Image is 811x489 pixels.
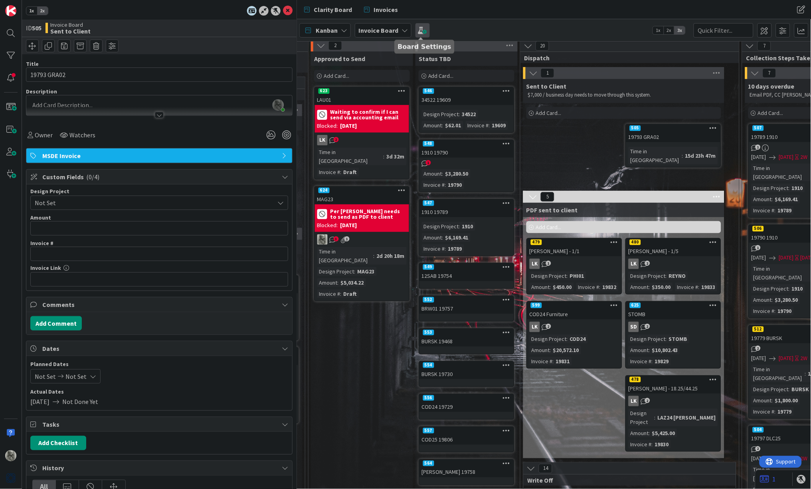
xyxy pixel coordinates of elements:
[630,303,641,308] div: 625
[789,385,790,394] span: :
[775,206,776,215] span: :
[626,125,720,132] div: 505
[775,307,776,315] span: :
[419,329,514,336] div: 553
[17,1,36,11] span: Support
[630,125,641,131] div: 505
[530,259,540,269] div: LK
[419,460,514,477] div: 564[PERSON_NAME] 19758
[419,460,514,467] div: 564
[446,244,464,253] div: 19789
[801,153,808,161] div: 2W
[645,261,650,266] span: 2
[530,322,540,332] div: LK
[419,271,514,281] div: 12SAB 19754
[801,354,808,362] div: 2W
[653,26,664,34] span: 1x
[567,271,568,280] span: :
[752,184,789,192] div: Design Project
[340,122,357,130] div: [DATE]
[626,259,720,269] div: LK
[422,121,442,130] div: Amount
[30,316,82,331] button: Add Comment
[419,140,514,147] div: 548
[30,240,53,247] label: Invoice #
[423,141,434,147] div: 548
[385,152,407,161] div: 3d 32m
[32,24,42,32] b: 505
[62,397,98,406] span: Not Done Yet
[531,303,542,308] div: 599
[645,324,650,329] span: 2
[50,22,91,28] span: Invoice Board
[756,346,761,351] span: 2
[773,396,800,405] div: $1,800.00
[314,55,365,63] span: Approved to Send
[315,135,409,145] div: LK
[50,28,91,34] b: Sent to Client
[626,302,720,319] div: 625STOMB
[419,362,514,369] div: 554
[419,200,514,207] div: 547
[645,398,650,403] span: 2
[536,41,549,51] span: 20
[528,92,720,98] p: $7,000 / business day needs to move through this system.
[779,153,794,161] span: [DATE]
[398,43,451,51] h5: Board Settings
[334,137,339,142] span: 2
[527,302,621,309] div: 599
[42,151,278,160] span: MSDE Invoice
[35,130,53,140] span: Owner
[340,168,342,176] span: :
[756,245,761,250] span: 1
[317,221,338,230] div: Blocked:
[626,376,720,383] div: 478
[527,309,621,319] div: COD24 Furniture
[756,145,761,150] span: 1
[86,173,99,181] span: ( 0/4 )
[629,335,666,343] div: Design Project
[629,271,666,280] div: Design Project
[626,309,720,319] div: STOMB
[419,427,514,445] div: 557COD25 19806
[530,335,567,343] div: Design Project
[30,436,86,450] button: Add Checklist
[315,234,409,245] div: PA
[315,87,409,105] div: 623LAU01
[354,267,356,276] span: :
[318,88,330,94] div: 623
[65,372,87,381] span: Not Set
[422,244,445,253] div: Invoice #
[682,151,683,160] span: :
[422,233,442,242] div: Amount
[626,132,720,142] div: 19793 GRA02
[26,7,37,15] span: 1x
[422,180,445,189] div: Invoice #
[667,271,688,280] div: REYNO
[445,244,446,253] span: :
[30,214,51,221] label: Amount
[790,184,805,192] div: 1910
[752,284,789,293] div: Design Project
[419,263,514,271] div: 549
[752,385,789,394] div: Design Project
[629,259,639,269] div: LK
[546,324,551,329] span: 2
[340,289,342,298] span: :
[700,283,718,291] div: 19833
[324,72,349,79] span: Add Card...
[374,5,398,14] span: Invoices
[26,23,42,33] span: ID
[551,283,574,291] div: $450.00
[422,169,442,178] div: Amount
[775,407,776,416] span: :
[26,67,293,82] input: type card name here...
[753,125,764,131] div: 507
[419,394,514,412] div: 556COD24 19729
[776,307,794,315] div: 19790
[317,135,328,145] div: LK
[426,160,431,165] span: 1
[419,296,514,314] div: 552BRW01 19757
[419,87,514,105] div: 54634522 19609
[316,26,338,35] span: Kanban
